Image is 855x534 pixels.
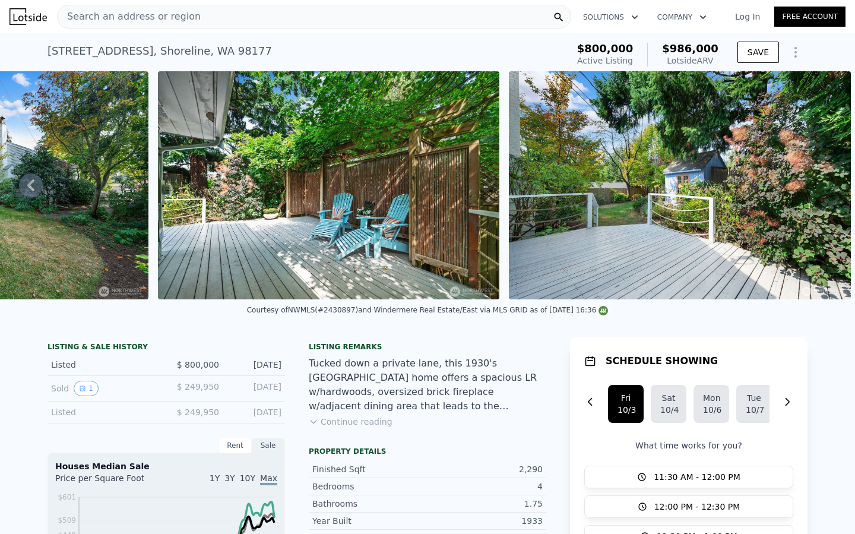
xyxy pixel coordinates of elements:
[577,56,633,65] span: Active Listing
[617,392,634,404] div: Fri
[427,463,543,475] div: 2,290
[260,473,277,485] span: Max
[662,42,718,55] span: $986,000
[229,381,281,396] div: [DATE]
[51,359,157,371] div: Listed
[584,440,793,451] p: What time works for you?
[309,416,392,428] button: Continue reading
[74,381,99,396] button: View historical data
[218,438,252,453] div: Rent
[427,515,543,527] div: 1933
[47,43,272,59] div: [STREET_ADDRESS] , Shoreline , WA 98177
[577,42,634,55] span: $800,000
[660,392,677,404] div: Sat
[660,404,677,416] div: 10/4
[309,342,546,352] div: Listing remarks
[737,42,779,63] button: SAVE
[509,71,850,299] img: Sale: 167717768 Parcel: 97386693
[784,40,807,64] button: Show Options
[58,10,201,24] span: Search an address or region
[654,471,740,483] span: 11:30 AM - 12:00 PM
[240,473,255,483] span: 10Y
[224,473,235,483] span: 3Y
[703,392,720,404] div: Mon
[608,385,644,423] button: Fri10/3
[651,385,686,423] button: Sat10/4
[427,481,543,492] div: 4
[703,404,720,416] div: 10/6
[177,407,219,417] span: $ 249,950
[584,466,793,488] button: 11:30 AM - 12:00 PM
[58,493,76,501] tspan: $601
[648,7,716,28] button: Company
[427,498,543,510] div: 1.75
[312,498,427,510] div: Bathrooms
[252,438,285,453] div: Sale
[312,463,427,475] div: Finished Sqft
[229,406,281,418] div: [DATE]
[662,55,718,67] div: Lotside ARV
[51,406,157,418] div: Listed
[312,481,427,492] div: Bedrooms
[55,472,166,491] div: Price per Square Foot
[736,385,772,423] button: Tue10/7
[746,392,762,404] div: Tue
[9,8,47,25] img: Lotside
[177,360,219,369] span: $ 800,000
[47,342,285,354] div: LISTING & SALE HISTORY
[693,385,729,423] button: Mon10/6
[774,7,845,27] a: Free Account
[55,460,277,472] div: Houses Median Sale
[158,71,499,299] img: Sale: 167717768 Parcel: 97386693
[574,7,648,28] button: Solutions
[654,501,740,513] span: 12:00 PM - 12:30 PM
[247,306,609,314] div: Courtesy of NWMLS (#2430897) and Windermere Real Estate/East via MLS GRID as of [DATE] 16:36
[309,447,546,456] div: Property details
[746,404,762,416] div: 10/7
[58,516,76,524] tspan: $509
[51,381,157,396] div: Sold
[598,306,608,315] img: NWMLS Logo
[721,11,774,23] a: Log In
[312,515,427,527] div: Year Built
[617,404,634,416] div: 10/3
[229,359,281,371] div: [DATE]
[309,356,546,413] div: Tucked down a private lane, this 1930's [GEOGRAPHIC_DATA] home offers a spacious LR w/hardwoods, ...
[177,382,219,391] span: $ 249,950
[606,354,718,368] h1: SCHEDULE SHOWING
[210,473,220,483] span: 1Y
[584,495,793,518] button: 12:00 PM - 12:30 PM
